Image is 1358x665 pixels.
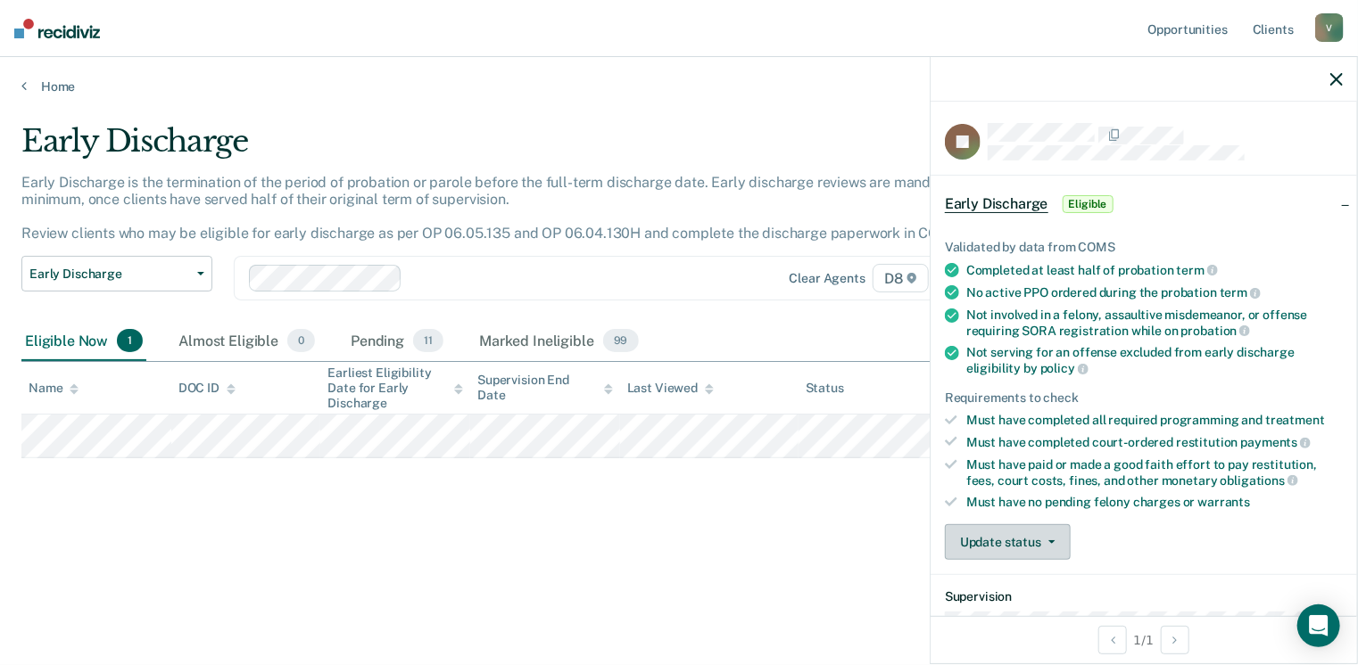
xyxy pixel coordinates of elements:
span: probation [1181,324,1251,338]
span: D8 [873,264,929,292]
button: Update status [945,524,1071,560]
span: obligations [1221,473,1298,488]
span: warrants [1198,495,1251,509]
div: Must have completed all required programming and [966,413,1343,428]
img: Recidiviz [14,19,100,38]
span: 1 [117,329,143,352]
div: Must have paid or made a good faith effort to pay restitution, fees, court costs, fines, and othe... [966,457,1343,488]
span: treatment [1265,413,1325,427]
div: Supervision End Date [477,373,613,403]
div: Clear agents [790,271,865,286]
div: Eligible Now [21,322,146,361]
div: Open Intercom Messenger [1297,604,1340,647]
span: 99 [603,329,639,352]
div: Not serving for an offense excluded from early discharge eligibility by [966,345,1343,375]
span: Early Discharge [945,195,1048,213]
div: V [1315,13,1344,42]
span: 11 [413,329,443,352]
button: Next Opportunity [1161,626,1189,654]
span: term [1220,285,1261,300]
div: Not involved in a felony, assaultive misdemeanor, or offense requiring SORA registration while on [966,308,1343,338]
div: Earliest Eligibility Date for Early Discharge [327,365,463,410]
div: No active PPO ordered during the probation [966,284,1343,300]
div: Must have no pending felony charges or [966,495,1343,510]
div: Pending [347,322,447,361]
div: Status [806,381,844,396]
p: Early Discharge is the termination of the period of probation or parole before the full-term disc... [21,174,981,242]
div: Validated by data from COMS [945,240,1343,255]
div: Marked Ineligible [476,322,642,361]
div: Completed at least half of probation [966,262,1343,278]
div: Must have completed court-ordered restitution [966,434,1343,450]
a: Home [21,78,1337,94]
div: 1 / 1 [931,616,1357,663]
div: Early DischargeEligible [931,176,1357,233]
button: Previous Opportunity [1098,626,1127,654]
div: Name [29,381,79,396]
div: Almost Eligible [175,322,319,361]
span: Eligible [1063,195,1114,213]
span: Early Discharge [29,267,190,282]
span: payments [1241,435,1312,449]
div: Last Viewed [627,381,714,396]
span: 0 [287,329,315,352]
dt: Supervision [945,589,1343,604]
span: policy [1040,361,1089,375]
div: Early Discharge [21,123,1040,174]
span: term [1177,263,1218,277]
div: Requirements to check [945,390,1343,406]
div: DOC ID [178,381,236,396]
